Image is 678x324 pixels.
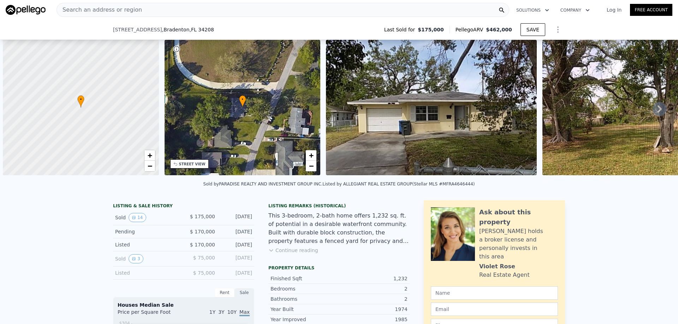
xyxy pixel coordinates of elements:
input: Name [431,286,558,300]
div: Listed [115,241,178,248]
span: Last Sold for [384,26,418,33]
div: [DATE] [221,228,252,235]
div: Listing Remarks (Historical) [268,203,410,209]
div: • [239,95,246,108]
button: SAVE [521,23,545,36]
div: Violet Rose [479,262,515,271]
button: Company [555,4,595,17]
div: Houses Median Sale [118,301,250,308]
a: Log In [598,6,630,13]
div: Sold [115,254,178,263]
button: Show Options [551,23,565,37]
span: 1Y [209,309,215,315]
div: [DATE] [221,254,252,263]
div: This 3-bedroom, 2-bath home offers 1,232 sq. ft. of potential in a desirable waterfront community... [268,212,410,245]
div: Listed [115,269,178,276]
span: $ 75,000 [193,255,215,261]
span: $ 170,000 [190,242,215,247]
div: [DATE] [221,241,252,248]
a: Zoom out [306,161,316,171]
span: , Bradenton [162,26,214,33]
button: Solutions [511,4,555,17]
div: [DATE] [221,269,252,276]
button: Continue reading [268,247,318,254]
span: $ 175,000 [190,214,215,219]
span: $ 75,000 [193,270,215,276]
span: Max [239,309,250,316]
div: Listed by ALLEGIANT REAL ESTATE GROUP (Stellar MLS #MFRA4646444) [322,182,475,187]
div: 2 [339,285,408,292]
div: LISTING & SALE HISTORY [113,203,254,210]
div: [PERSON_NAME] holds a broker license and personally invests in this area [479,227,558,261]
span: • [239,96,246,103]
span: [STREET_ADDRESS] [113,26,162,33]
a: Zoom in [144,150,155,161]
span: + [147,151,152,160]
div: Price per Square Foot [118,308,184,320]
div: Bathrooms [270,295,339,302]
div: • [77,95,84,108]
div: 1985 [339,316,408,323]
a: Free Account [630,4,672,16]
span: + [309,151,314,160]
div: Year Built [270,306,339,313]
button: View historical data [129,213,146,222]
a: Zoom in [306,150,316,161]
div: Ask about this property [479,207,558,227]
span: • [77,96,84,103]
div: Property details [268,265,410,271]
div: Pending [115,228,178,235]
span: 10Y [227,309,237,315]
div: 1,232 [339,275,408,282]
div: Sold [115,213,178,222]
button: View historical data [129,254,143,263]
input: Email [431,302,558,316]
span: , FL 34208 [190,27,214,32]
div: 1974 [339,306,408,313]
img: Sale: 39020269 Parcel: 58635076 [326,40,537,175]
div: 2 [339,295,408,302]
div: [DATE] [221,213,252,222]
span: $ 170,000 [190,229,215,234]
div: Year Improved [270,316,339,323]
div: Sold by PARADISE REALTY AND INVESTMENT GROUP INC . [203,182,323,187]
span: − [147,161,152,170]
span: 3Y [218,309,224,315]
div: Sale [234,288,254,297]
span: − [309,161,314,170]
div: Rent [215,288,234,297]
span: Search an address or region [57,6,142,14]
span: Pellego ARV [456,26,486,33]
a: Zoom out [144,161,155,171]
img: Pellego [6,5,46,15]
span: $462,000 [486,27,512,32]
span: $175,000 [418,26,444,33]
div: Finished Sqft [270,275,339,282]
div: STREET VIEW [179,161,206,167]
div: Bedrooms [270,285,339,292]
div: Real Estate Agent [479,271,530,279]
